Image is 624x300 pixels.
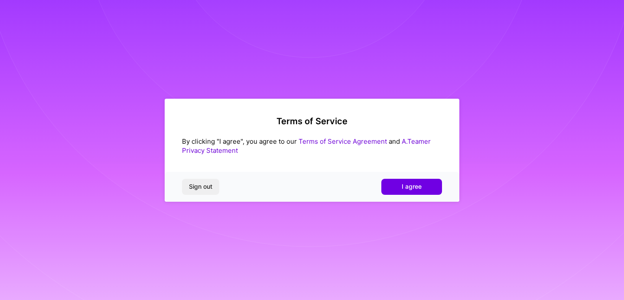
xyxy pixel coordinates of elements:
div: By clicking "I agree", you agree to our and [182,137,442,155]
button: Sign out [182,179,219,194]
button: I agree [381,179,442,194]
h2: Terms of Service [182,116,442,126]
a: Terms of Service Agreement [299,137,387,145]
span: I agree [402,182,422,191]
span: Sign out [189,182,212,191]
